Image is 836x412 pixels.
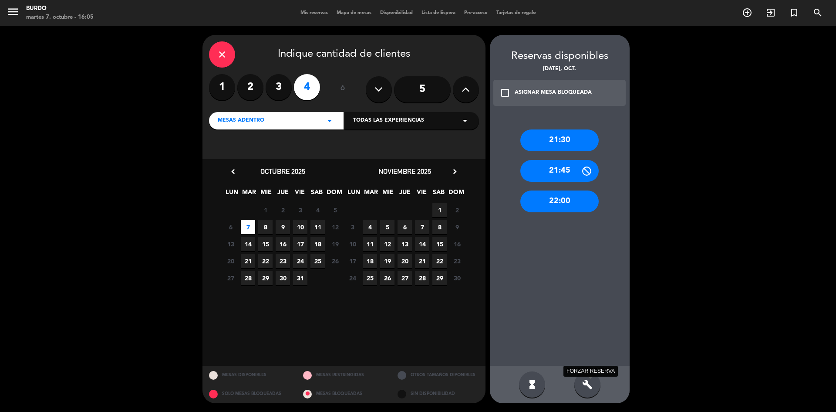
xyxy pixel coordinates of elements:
[26,13,94,22] div: martes 7. octubre - 16:05
[398,220,412,234] span: 6
[415,271,429,285] span: 28
[276,187,290,201] span: JUE
[241,254,255,268] span: 21
[380,237,394,251] span: 12
[391,366,485,385] div: OTROS TAMAÑOS DIPONIBLES
[260,167,305,176] span: octubre 2025
[364,187,378,201] span: MAR
[582,379,593,390] i: build
[432,254,447,268] span: 22
[26,4,94,13] div: Burdo
[520,160,599,182] div: 21:45
[415,220,429,234] span: 7
[202,385,297,403] div: SOLO MESAS BLOQUEADAS
[223,271,238,285] span: 27
[450,220,464,234] span: 9
[328,220,342,234] span: 12
[223,220,238,234] span: 6
[380,254,394,268] span: 19
[450,167,459,176] i: chevron_right
[293,203,307,217] span: 3
[202,366,297,385] div: MESAS DISPONIBLES
[432,271,447,285] span: 29
[293,271,307,285] span: 31
[328,203,342,217] span: 5
[293,237,307,251] span: 17
[258,203,273,217] span: 1
[276,203,290,217] span: 2
[332,10,376,15] span: Mapa de mesas
[450,237,464,251] span: 16
[293,187,307,201] span: VIE
[398,237,412,251] span: 13
[391,385,485,403] div: SIN DISPONIBILIDAD
[448,187,463,201] span: DOM
[258,237,273,251] span: 15
[490,65,630,74] div: [DATE], oct.
[812,7,823,18] i: search
[515,89,592,97] div: ASIGNAR MESA BLOQUEADA
[241,220,255,234] span: 7
[789,7,799,18] i: turned_in_not
[329,74,357,105] div: ó
[276,254,290,268] span: 23
[380,220,394,234] span: 5
[432,237,447,251] span: 15
[415,187,429,201] span: VIE
[500,88,510,98] i: check_box_outline_blank
[296,10,332,15] span: Mis reservas
[218,116,264,125] span: MESAS ADENTRO
[258,271,273,285] span: 29
[310,237,325,251] span: 18
[450,271,464,285] span: 30
[415,237,429,251] span: 14
[363,237,377,251] span: 11
[266,74,292,100] label: 3
[353,116,424,125] span: Todas las experiencias
[259,187,273,201] span: MIE
[347,187,361,201] span: LUN
[520,129,599,151] div: 21:30
[345,271,360,285] span: 24
[328,254,342,268] span: 26
[450,203,464,217] span: 2
[310,203,325,217] span: 4
[363,271,377,285] span: 25
[345,220,360,234] span: 3
[294,74,320,100] label: 4
[460,10,492,15] span: Pre-acceso
[276,271,290,285] span: 30
[242,187,256,201] span: MAR
[229,167,238,176] i: chevron_left
[381,187,395,201] span: MIE
[398,271,412,285] span: 27
[345,254,360,268] span: 17
[363,254,377,268] span: 18
[415,254,429,268] span: 21
[241,271,255,285] span: 28
[492,10,540,15] span: Tarjetas de regalo
[225,187,239,201] span: LUN
[460,116,470,126] i: arrow_drop_down
[376,10,417,15] span: Disponibilidad
[293,220,307,234] span: 10
[217,49,227,60] i: close
[450,254,464,268] span: 23
[520,191,599,212] div: 22:00
[276,237,290,251] span: 16
[324,116,335,126] i: arrow_drop_down
[345,237,360,251] span: 10
[417,10,460,15] span: Lista de Espera
[563,366,618,377] div: FORZAR RESERVA
[209,74,235,100] label: 1
[276,220,290,234] span: 9
[297,385,391,403] div: MESAS BLOQUEADAS
[431,187,446,201] span: SAB
[527,379,537,390] i: hourglass_full
[237,74,263,100] label: 2
[223,254,238,268] span: 20
[328,237,342,251] span: 19
[241,237,255,251] span: 14
[258,220,273,234] span: 8
[742,7,752,18] i: add_circle_outline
